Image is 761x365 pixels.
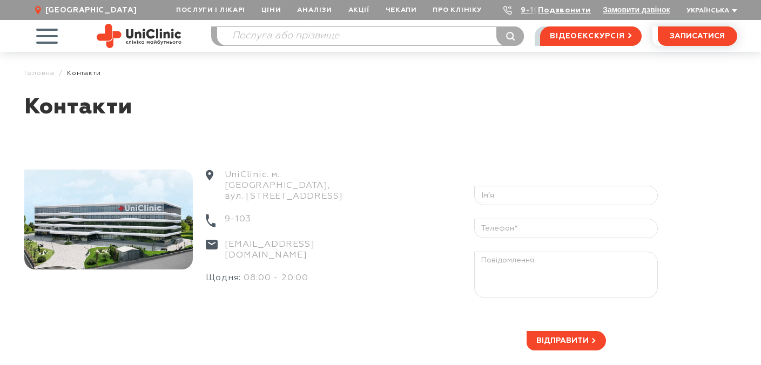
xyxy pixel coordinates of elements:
span: Відправити [536,337,589,344]
span: [GEOGRAPHIC_DATA] [45,5,137,15]
a: відеоекскурсія [540,26,641,46]
button: Українська [684,7,737,15]
a: 9-103 [225,214,251,227]
a: Головна [24,69,55,77]
div: 08:00 - 20:00 [206,273,366,295]
button: Відправити [527,331,606,350]
span: відеоекскурсія [550,27,624,45]
input: Ім’я [474,186,658,205]
div: UniClinic. м. [GEOGRAPHIC_DATA], вул. [STREET_ADDRESS] [206,170,366,214]
a: 9-103 [521,6,544,14]
button: Замовити дзвінок [603,5,670,14]
a: Подзвонити [538,6,591,14]
span: записатися [670,32,725,40]
input: Послуга або прізвище [217,27,524,45]
span: Щодня: [206,274,244,282]
input: Телефон* [474,219,658,238]
a: [EMAIL_ADDRESS][DOMAIN_NAME] [225,239,366,261]
span: Українська [686,8,729,14]
h1: Контакти [24,94,737,132]
img: Uniclinic [97,24,181,48]
span: Контакти [67,69,100,77]
button: записатися [658,26,737,46]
